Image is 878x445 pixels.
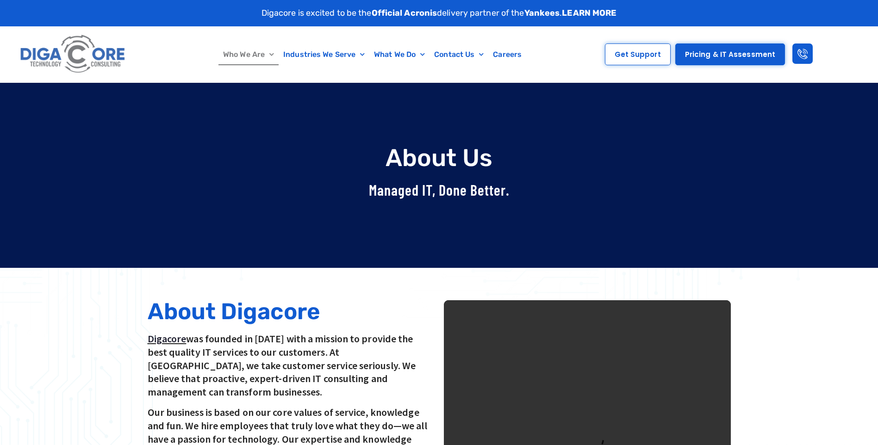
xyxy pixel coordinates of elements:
[148,332,187,345] a: Digacore
[148,300,435,323] h2: About Digacore
[615,51,661,58] span: Get Support
[562,8,616,18] a: LEARN MORE
[279,44,369,65] a: Industries We Serve
[143,145,735,171] h1: About Us
[605,43,671,65] a: Get Support
[173,44,572,65] nav: Menu
[262,7,617,19] p: Digacore is excited to be the delivery partner of the .
[675,43,785,65] a: Pricing & IT Assessment
[148,332,435,398] p: was founded in [DATE] with a mission to provide the best quality IT services to our customers. At...
[524,8,560,18] strong: Yankees
[430,44,488,65] a: Contact Us
[488,44,526,65] a: Careers
[369,181,510,198] span: Managed IT, Done Better.
[218,44,279,65] a: Who We Are
[18,31,128,78] img: Digacore logo 1
[372,8,437,18] strong: Official Acronis
[369,44,430,65] a: What We Do
[685,51,775,58] span: Pricing & IT Assessment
